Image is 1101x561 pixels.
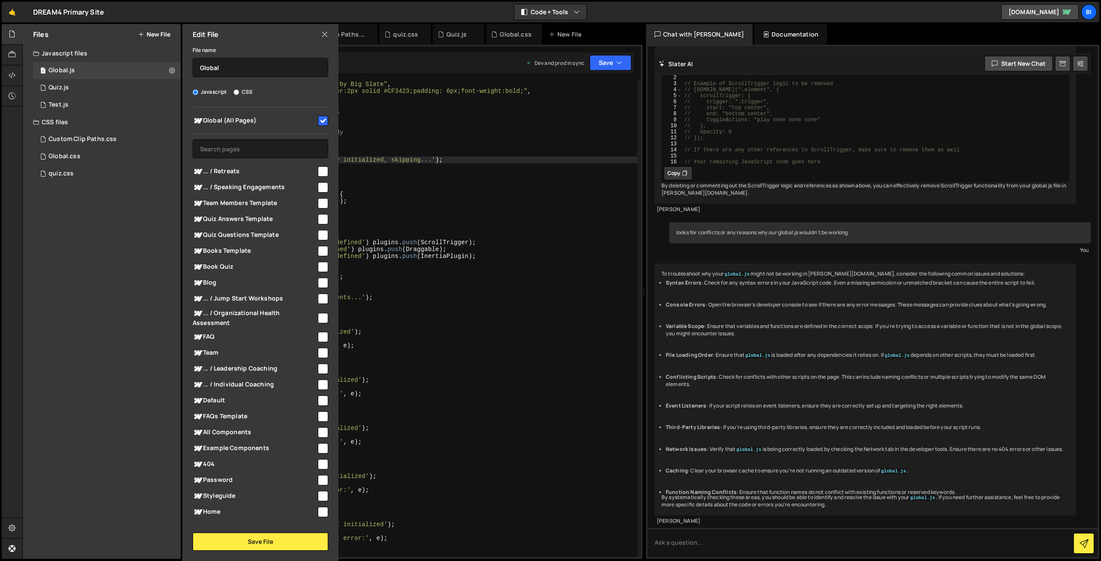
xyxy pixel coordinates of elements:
div: To remove all ScrollTrigger logic and references from your global.js file, you can simply delete ... [655,47,1076,204]
button: New File [138,31,170,38]
label: CSS [234,88,252,96]
div: 16933/46377.css [33,148,181,165]
code: global.js [909,495,936,501]
div: You [671,245,1089,254]
div: 7 [662,105,682,111]
strong: Variable Scope [666,322,704,330]
div: Global.css [49,153,80,160]
span: ... / Jump Start Workshops [193,294,317,304]
code: global.js [724,271,750,277]
span: Styleguide [193,491,317,501]
div: 11 [662,129,682,135]
div: 8 [662,111,682,117]
li: : Clear your browser cache to ensure you're not running an outdated version of . [666,467,1069,475]
li: : Ensure that variables and functions are defined in the correct scope. If you're trying to acces... [666,323,1069,337]
li: : Ensure that function names do not conflict with existing functions or reserved keywords. [666,489,1069,496]
div: 12 [662,135,682,141]
div: Dev and prod in sync [526,59,584,67]
div: CSS files [23,113,181,131]
div: 16933/47116.css [33,131,181,148]
li: : If you're using third-party libraries, ensure they are correctly included and loaded before you... [666,424,1069,431]
div: [PERSON_NAME] [657,518,1074,525]
strong: Conflicting Scripts [666,373,716,380]
div: 5 [662,93,682,99]
span: FAQs Template [193,411,317,422]
button: Save [590,55,631,71]
span: 1 [40,68,46,75]
button: Save File [193,533,328,551]
a: Bi [1081,4,1097,20]
strong: Third-Party Libraries [666,423,720,431]
li: : Verify that is being correctly loaded by checking the Network tab in the developer tools. Ensur... [666,446,1069,453]
div: New File [549,30,585,39]
div: DREAM4 Primary Site [33,7,104,17]
span: Global (All Pages) [193,116,317,126]
h2: Slater AI [659,60,693,68]
strong: File Loading Order [666,351,713,359]
a: [DOMAIN_NAME] [1001,4,1079,20]
label: Javascript [193,88,227,96]
input: Search pages [193,139,328,158]
label: File name [193,46,216,55]
div: 16 [662,159,682,165]
li: : Check for any syntax errors in your JavaScript code. Even a missing semicolon or unmatched brac... [666,279,1069,287]
div: Global.css [500,30,532,39]
div: Quiz.js [49,84,69,92]
div: 9 [662,117,682,123]
span: Quiz Questions Template [193,230,317,240]
code: global.js [744,353,771,359]
input: CSS [234,89,239,95]
strong: Syntax Errors [666,279,701,286]
div: 3 [662,81,682,87]
div: 4 [662,87,682,93]
div: 16933/46376.js [33,62,181,79]
div: Documentation [754,24,827,45]
div: To troubleshoot why your might not be working in [PERSON_NAME][DOMAIN_NAME], consider the followi... [655,264,1076,515]
span: Default [193,395,317,406]
span: Home [193,507,317,517]
div: quiz.css [393,30,418,39]
div: 2 [662,75,682,81]
button: Start new chat [984,56,1053,71]
input: Javascript [193,89,198,95]
span: Team Members Template [193,198,317,208]
code: global.js [880,468,907,474]
span: All Components [193,427,317,438]
code: global.js [735,447,762,453]
span: Blog [193,278,317,288]
div: Test.js [49,101,68,109]
div: 14 [662,147,682,153]
li: : Ensure that is loaded after any dependencies it relies on. If depends on other scripts, they mu... [666,352,1069,359]
button: Code + Tools [514,4,587,20]
div: 16933/47614.js [33,96,181,113]
span: ... / Organizational Health Assessment [193,308,317,327]
span: ... / Speaking Engagements [193,182,317,193]
div: 16933/46729.js [33,79,181,96]
div: Quiz.js [446,30,467,39]
div: Custom Clip Paths.css [49,135,117,143]
span: Example Components [193,443,317,454]
span: 404 [193,459,317,469]
span: Book Quiz [193,262,317,272]
div: 6 [662,99,682,105]
span: ... / Individual Coaching [193,380,317,390]
div: 15 [662,153,682,159]
span: Team [193,348,317,358]
span: ... / Retreats [193,166,317,177]
div: Global.js [49,67,75,74]
span: FAQ [193,332,317,342]
div: quiz.css [49,170,74,178]
strong: Event Listeners [666,402,706,409]
div: looks for conflicts or any reasons why our global.js wouldn't be working [669,222,1091,243]
div: Javascript files [23,45,181,62]
div: [PERSON_NAME] [657,206,1074,213]
button: Copy [664,166,692,180]
span: ... / Leadership Coaching [193,364,317,374]
li: : If your script relies on event listeners, ensure they are correctly set up and targeting the ri... [666,402,1069,410]
div: 13 [662,141,682,147]
strong: Network Issues [666,445,707,453]
h2: Edit File [193,30,218,39]
a: 🤙 [2,2,23,22]
code: global.js [884,353,910,359]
